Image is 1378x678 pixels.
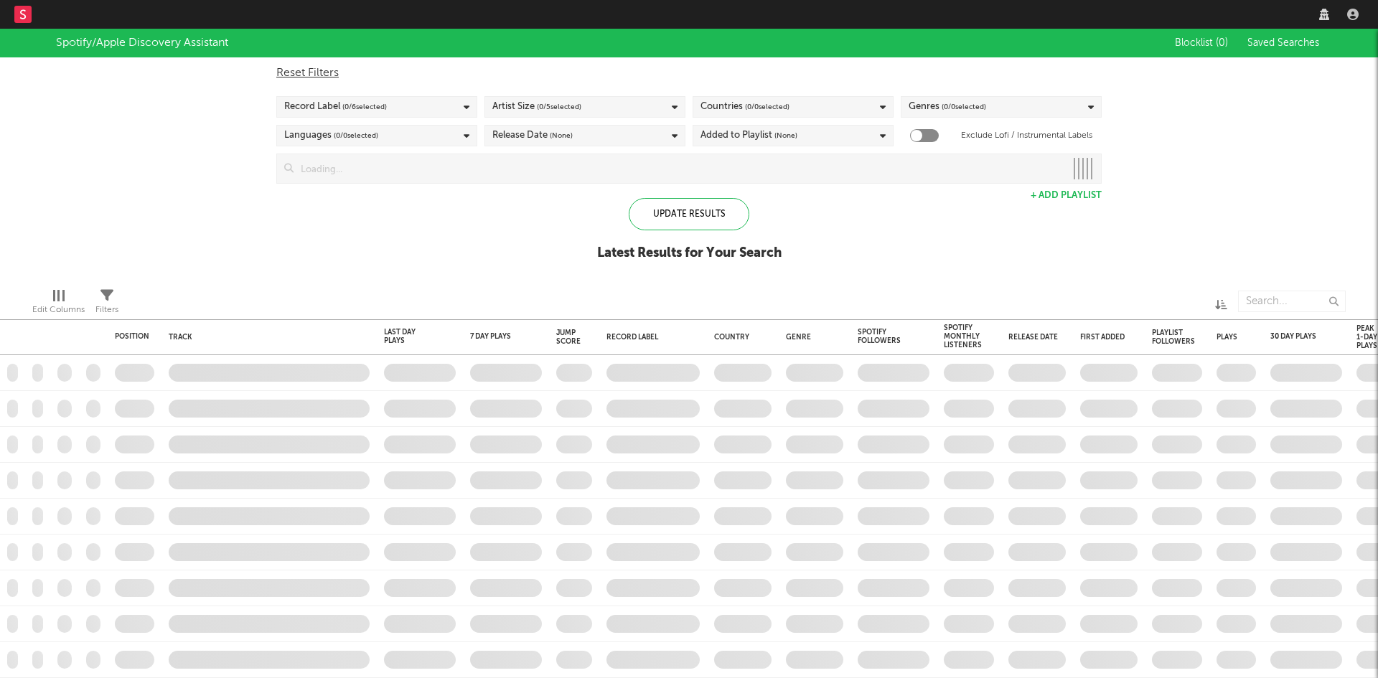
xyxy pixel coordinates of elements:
div: 7 Day Plays [470,332,520,341]
div: 30 Day Plays [1270,332,1321,341]
div: Edit Columns [32,301,85,319]
div: Filters [95,283,118,325]
div: Artist Size [492,98,581,116]
div: Playlist Followers [1152,329,1195,346]
div: Jump Score [556,329,581,346]
div: Filters [95,301,118,319]
span: ( 0 / 0 selected) [334,127,378,144]
div: Genre [786,333,836,342]
div: Peak 1-Day Plays [1356,324,1378,350]
div: Spotify Followers [858,328,908,345]
div: Record Label [606,333,693,342]
div: Track [169,333,362,342]
div: Update Results [629,198,749,230]
div: Spotify Monthly Listeners [944,324,982,349]
div: Position [115,332,149,341]
div: Release Date [492,127,573,144]
div: Reset Filters [276,65,1102,82]
input: Loading... [294,154,1065,183]
span: ( 0 / 5 selected) [537,98,581,116]
div: First Added [1080,333,1130,342]
span: ( 0 / 0 selected) [942,98,986,116]
div: Release Date [1008,333,1059,342]
label: Exclude Lofi / Instrumental Labels [961,127,1092,144]
div: Spotify/Apple Discovery Assistant [56,34,228,52]
div: Genres [909,98,986,116]
div: Edit Columns [32,283,85,325]
div: Record Label [284,98,387,116]
div: Last Day Plays [384,328,434,345]
span: ( 0 / 6 selected) [342,98,387,116]
span: Saved Searches [1247,38,1322,48]
span: (None) [774,127,797,144]
span: ( 0 / 0 selected) [745,98,789,116]
button: Saved Searches [1243,37,1322,49]
div: Countries [700,98,789,116]
div: Latest Results for Your Search [597,245,782,262]
div: Plays [1217,333,1237,342]
span: (None) [550,127,573,144]
input: Search... [1238,291,1346,312]
span: ( 0 ) [1216,38,1228,48]
div: Added to Playlist [700,127,797,144]
button: + Add Playlist [1031,191,1102,200]
div: Country [714,333,764,342]
span: Blocklist [1175,38,1228,48]
div: Languages [284,127,378,144]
